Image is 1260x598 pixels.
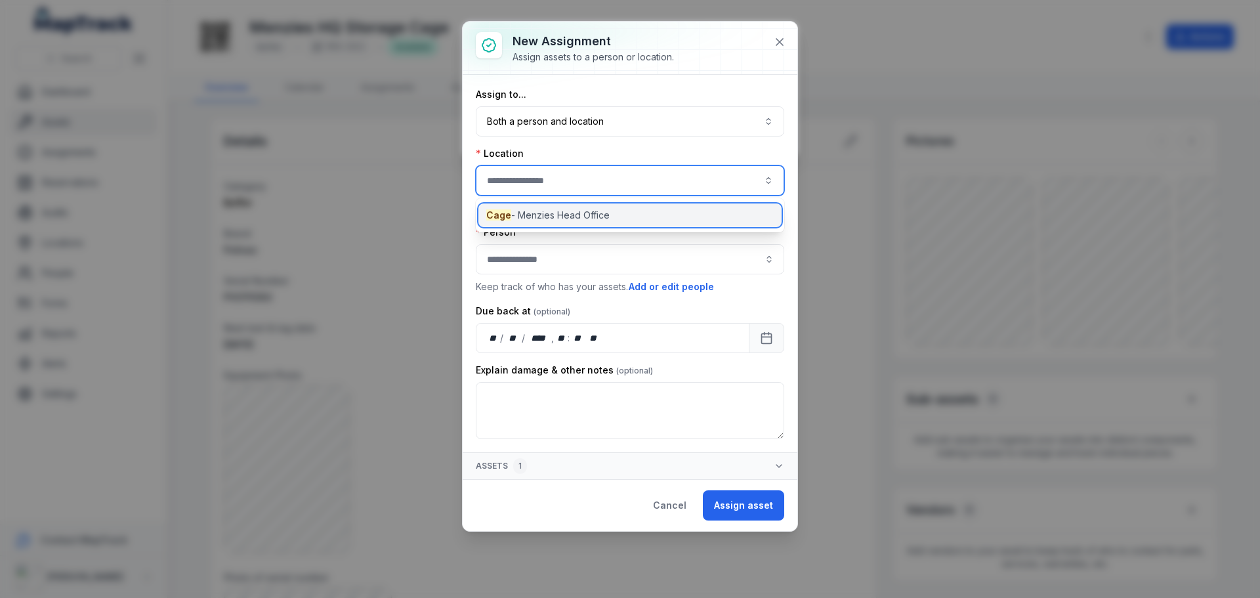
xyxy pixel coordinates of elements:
div: year, [526,331,551,345]
button: Assign asset [703,490,784,521]
div: : [568,331,571,345]
span: Assets [476,458,527,474]
label: Assign to... [476,88,526,101]
p: Keep track of who has your assets. [476,280,784,294]
button: Add or edit people [628,280,715,294]
div: am/pm, [587,331,601,345]
input: assignment-add:person-label [476,244,784,274]
div: Assign assets to a person or location. [513,51,674,64]
button: Calendar [749,323,784,353]
div: / [522,331,526,345]
span: Cage [486,209,511,221]
div: 1 [513,458,527,474]
button: Assets1 [463,453,797,479]
div: day, [487,331,500,345]
label: Due back at [476,305,570,318]
div: / [500,331,505,345]
label: Person [476,226,516,239]
label: Explain damage & other notes [476,364,653,377]
div: hour, [555,331,568,345]
button: Both a person and location [476,106,784,137]
div: minute, [571,331,584,345]
div: month, [505,331,522,345]
span: - Menzies Head Office [486,209,610,222]
label: Location [476,147,524,160]
div: , [551,331,555,345]
button: Cancel [642,490,698,521]
h3: New assignment [513,32,674,51]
